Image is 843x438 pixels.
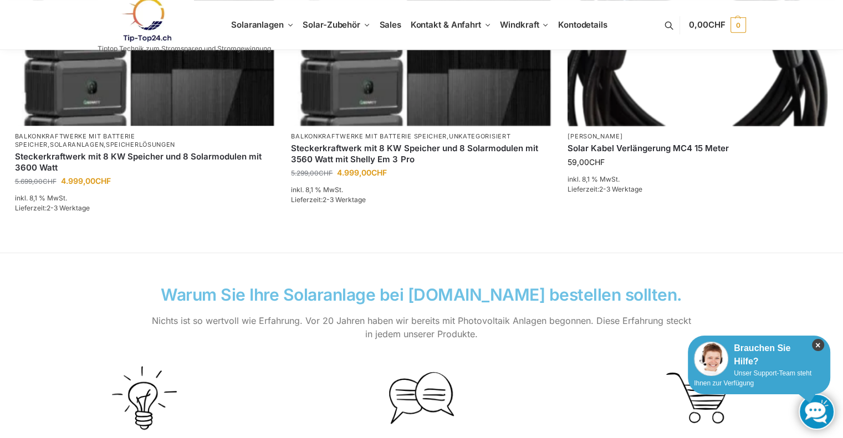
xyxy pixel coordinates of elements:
bdi: 59,00 [568,157,605,167]
a: Solar Kabel Verlängerung MC4 15 Meter [568,143,827,154]
a: [PERSON_NAME] [568,132,622,140]
span: Lieferzeit: [291,195,366,204]
span: Solar-Zubehör [303,19,360,30]
span: CHF [43,177,57,185]
span: Kontakt & Anfahrt [411,19,481,30]
bdi: 5.699,00 [15,177,57,185]
span: CHF [95,176,111,185]
span: Lieferzeit: [568,185,642,193]
span: 2-3 Werktage [323,195,366,204]
span: Sales [380,19,402,30]
a: Balkonkraftwerke mit Batterie Speicher [15,132,135,148]
i: Schließen [812,339,824,351]
span: CHF [708,19,726,30]
p: Tiptop Technik zum Stromsparen und Stromgewinnung [98,45,271,52]
p: inkl. 8,1 % MwSt. [291,185,551,195]
span: CHF [589,157,605,167]
a: Speicherlösungen [106,141,175,148]
a: Balkonkraftwerke mit Batterie Speicher [291,132,447,140]
span: 2-3 Werktage [47,204,90,212]
a: Solaranlagen [50,141,104,148]
span: 0 [730,17,746,33]
span: CHF [319,169,333,177]
span: 0,00 [689,19,725,30]
img: Balkon-Terrassen-Kraftwerke 14 [112,365,177,430]
span: CHF [371,168,387,177]
span: Unser Support-Team steht Ihnen zur Verfügung [694,369,811,387]
div: Brauchen Sie Hilfe? [694,342,824,368]
span: Lieferzeit: [15,204,90,212]
p: Nichts ist so wertvoll wie Erfahrung. Vor 20 Jahren haben wir bereits mit Photovoltaik Anlagen be... [150,314,693,341]
bdi: 5.299,00 [291,169,333,177]
span: Windkraft [500,19,539,30]
img: Balkon-Terrassen-Kraftwerke 15 [389,365,454,430]
a: Steckerkraftwerk mit 8 KW Speicher und 8 Solarmodulen mit 3560 Watt mit Shelly Em 3 Pro [291,143,551,164]
p: inkl. 8,1 % MwSt. [568,174,827,184]
span: Solaranlagen [231,19,284,30]
p: , , [15,132,275,150]
a: Steckerkraftwerk mit 8 KW Speicher und 8 Solarmodulen mit 3600 Watt [15,151,275,173]
img: Customer service [694,342,728,376]
span: Kontodetails [558,19,607,30]
a: 0,00CHF 0 [689,8,745,42]
a: Unkategorisiert [449,132,511,140]
p: inkl. 8,1 % MwSt. [15,193,275,203]
p: , [291,132,551,141]
img: Balkon-Terrassen-Kraftwerke 16 [666,365,731,430]
span: 2-3 Werktage [599,185,642,193]
bdi: 4.999,00 [337,168,387,177]
h2: Warum Sie Ihre Solaranlage bei [DOMAIN_NAME] bestellen sollten. [150,286,693,303]
bdi: 4.999,00 [61,176,111,185]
